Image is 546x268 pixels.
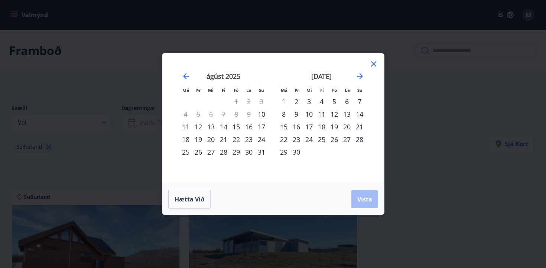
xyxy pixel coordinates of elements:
[255,95,268,108] td: Not available. sunnudagur, 3. ágúst 2025
[353,120,366,133] div: 21
[353,120,366,133] td: Choose sunnudagur, 21. september 2025 as your check-in date. It’s available.
[303,120,315,133] td: Choose miðvikudagur, 17. september 2025 as your check-in date. It’s available.
[243,120,255,133] div: 16
[179,120,192,133] div: 11
[243,133,255,146] div: 23
[179,133,192,146] div: 18
[295,87,299,93] small: Þr
[341,108,353,120] div: 13
[328,108,341,120] div: 12
[290,120,303,133] div: 16
[341,133,353,146] td: Choose laugardagur, 27. september 2025 as your check-in date. It’s available.
[217,146,230,158] div: 28
[255,108,268,120] td: Choose sunnudagur, 10. ágúst 2025 as your check-in date. It’s available.
[303,133,315,146] div: 24
[353,108,366,120] div: 14
[328,108,341,120] td: Choose föstudagur, 12. september 2025 as your check-in date. It’s available.
[303,95,315,108] div: 3
[255,146,268,158] div: 31
[341,95,353,108] td: Choose laugardagur, 6. september 2025 as your check-in date. It’s available.
[290,108,303,120] td: Choose þriðjudagur, 9. september 2025 as your check-in date. It’s available.
[290,133,303,146] td: Choose þriðjudagur, 23. september 2025 as your check-in date. It’s available.
[290,146,303,158] td: Choose þriðjudagur, 30. september 2025 as your check-in date. It’s available.
[328,95,341,108] div: 5
[290,146,303,158] div: 30
[281,87,287,93] small: Má
[205,146,217,158] div: 27
[277,146,290,158] td: Choose mánudagur, 29. september 2025 as your check-in date. It’s available.
[243,146,255,158] div: 30
[290,108,303,120] div: 9
[192,133,205,146] div: 19
[355,72,364,81] div: Move forward to switch to the next month.
[259,87,264,93] small: Su
[255,120,268,133] div: 17
[234,87,238,93] small: Fö
[328,120,341,133] div: 19
[179,108,192,120] td: Not available. mánudagur, 4. ágúst 2025
[277,120,290,133] div: 15
[230,120,243,133] td: Choose föstudagur, 15. ágúst 2025 as your check-in date. It’s available.
[230,108,243,120] td: Not available. föstudagur, 8. ágúst 2025
[196,87,201,93] small: Þr
[205,108,217,120] td: Not available. miðvikudagur, 6. ágúst 2025
[303,95,315,108] td: Choose miðvikudagur, 3. september 2025 as your check-in date. It’s available.
[320,87,324,93] small: Fi
[192,133,205,146] td: Choose þriðjudagur, 19. ágúst 2025 as your check-in date. It’s available.
[175,195,204,203] span: Hætta við
[277,120,290,133] td: Choose mánudagur, 15. september 2025 as your check-in date. It’s available.
[255,133,268,146] div: 24
[353,108,366,120] td: Choose sunnudagur, 14. september 2025 as your check-in date. It’s available.
[341,120,353,133] td: Choose laugardagur, 20. september 2025 as your check-in date. It’s available.
[277,95,290,108] div: 1
[230,95,243,108] td: Not available. föstudagur, 1. ágúst 2025
[303,120,315,133] div: 17
[243,146,255,158] td: Choose laugardagur, 30. ágúst 2025 as your check-in date. It’s available.
[217,146,230,158] td: Choose fimmtudagur, 28. ágúst 2025 as your check-in date. It’s available.
[217,133,230,146] td: Choose fimmtudagur, 21. ágúst 2025 as your check-in date. It’s available.
[230,120,243,133] div: 15
[230,146,243,158] div: 29
[341,133,353,146] div: 27
[303,108,315,120] div: 10
[328,95,341,108] td: Choose föstudagur, 5. september 2025 as your check-in date. It’s available.
[303,108,315,120] td: Choose miðvikudagur, 10. september 2025 as your check-in date. It’s available.
[255,120,268,133] td: Choose sunnudagur, 17. ágúst 2025 as your check-in date. It’s available.
[277,133,290,146] td: Choose mánudagur, 22. september 2025 as your check-in date. It’s available.
[277,146,290,158] div: 29
[315,95,328,108] div: 4
[345,87,350,93] small: La
[179,146,192,158] td: Choose mánudagur, 25. ágúst 2025 as your check-in date. It’s available.
[306,87,312,93] small: Mi
[192,120,205,133] td: Choose þriðjudagur, 12. ágúst 2025 as your check-in date. It’s available.
[341,120,353,133] div: 20
[341,95,353,108] div: 6
[290,95,303,108] div: 2
[205,146,217,158] td: Choose miðvikudagur, 27. ágúst 2025 as your check-in date. It’s available.
[328,133,341,146] td: Choose föstudagur, 26. september 2025 as your check-in date. It’s available.
[222,87,225,93] small: Fi
[332,87,337,93] small: Fö
[255,133,268,146] td: Choose sunnudagur, 24. ágúst 2025 as your check-in date. It’s available.
[353,95,366,108] div: 7
[168,190,211,209] button: Hætta við
[192,120,205,133] div: 12
[230,133,243,146] div: 22
[311,72,332,81] strong: [DATE]
[328,133,341,146] div: 26
[230,146,243,158] td: Choose föstudagur, 29. ágúst 2025 as your check-in date. It’s available.
[353,133,366,146] div: 28
[205,133,217,146] td: Choose miðvikudagur, 20. ágúst 2025 as your check-in date. It’s available.
[303,133,315,146] td: Choose miðvikudagur, 24. september 2025 as your check-in date. It’s available.
[179,133,192,146] td: Choose mánudagur, 18. ágúst 2025 as your check-in date. It’s available.
[255,108,268,120] div: 10
[357,87,363,93] small: Su
[182,72,191,81] div: Move backward to switch to the previous month.
[179,146,192,158] div: 25
[217,120,230,133] div: 14
[315,133,328,146] td: Choose fimmtudagur, 25. september 2025 as your check-in date. It’s available.
[246,87,251,93] small: La
[315,133,328,146] div: 25
[217,133,230,146] div: 21
[205,120,217,133] td: Choose miðvikudagur, 13. ágúst 2025 as your check-in date. It’s available.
